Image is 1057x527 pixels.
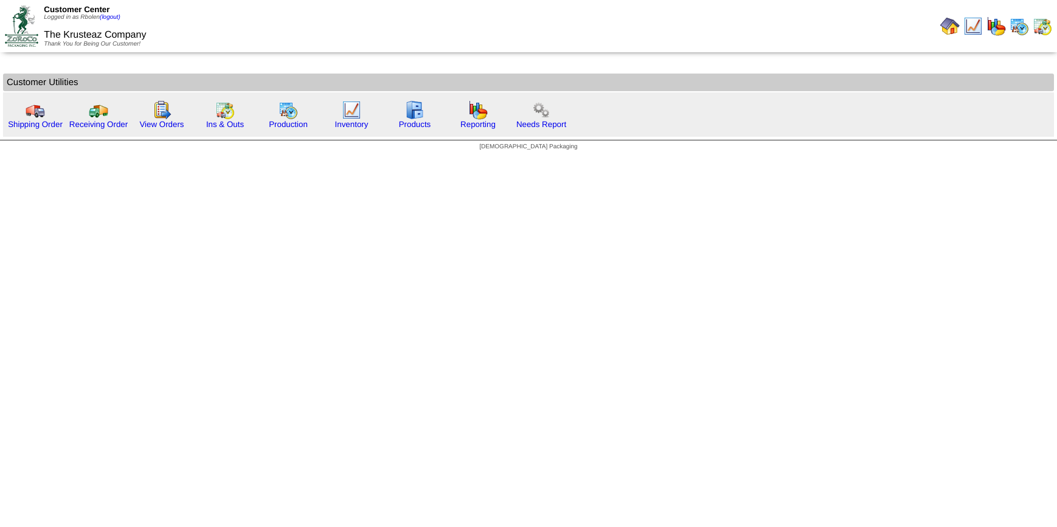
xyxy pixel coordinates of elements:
img: workflow.png [532,100,551,120]
img: line_graph.gif [342,100,361,120]
span: Logged in as Rbolen [44,14,120,21]
img: line_graph.gif [963,16,983,36]
span: Customer Center [44,5,109,14]
a: Shipping Order [8,120,63,129]
span: [DEMOGRAPHIC_DATA] Packaging [479,143,577,150]
img: ZoRoCo_Logo(Green%26Foil)%20jpg.webp [5,5,38,46]
img: calendarinout.gif [1033,16,1052,36]
img: calendarinout.gif [215,100,235,120]
a: View Orders [139,120,184,129]
img: calendarprod.gif [1010,16,1029,36]
img: workorder.gif [152,100,172,120]
img: home.gif [940,16,960,36]
a: Ins & Outs [206,120,244,129]
a: Needs Report [516,120,566,129]
a: Receiving Order [69,120,128,129]
a: Products [399,120,431,129]
a: Production [269,120,308,129]
td: Customer Utilities [3,74,1054,91]
img: cabinet.gif [405,100,425,120]
a: (logout) [100,14,120,21]
span: The Krusteaz Company [44,30,146,40]
img: calendarprod.gif [279,100,298,120]
a: Reporting [460,120,496,129]
span: Thank You for Being Our Customer! [44,41,140,47]
a: Inventory [335,120,369,129]
img: graph.gif [468,100,488,120]
img: truck2.gif [89,100,108,120]
img: graph.gif [986,16,1006,36]
img: truck.gif [26,100,45,120]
